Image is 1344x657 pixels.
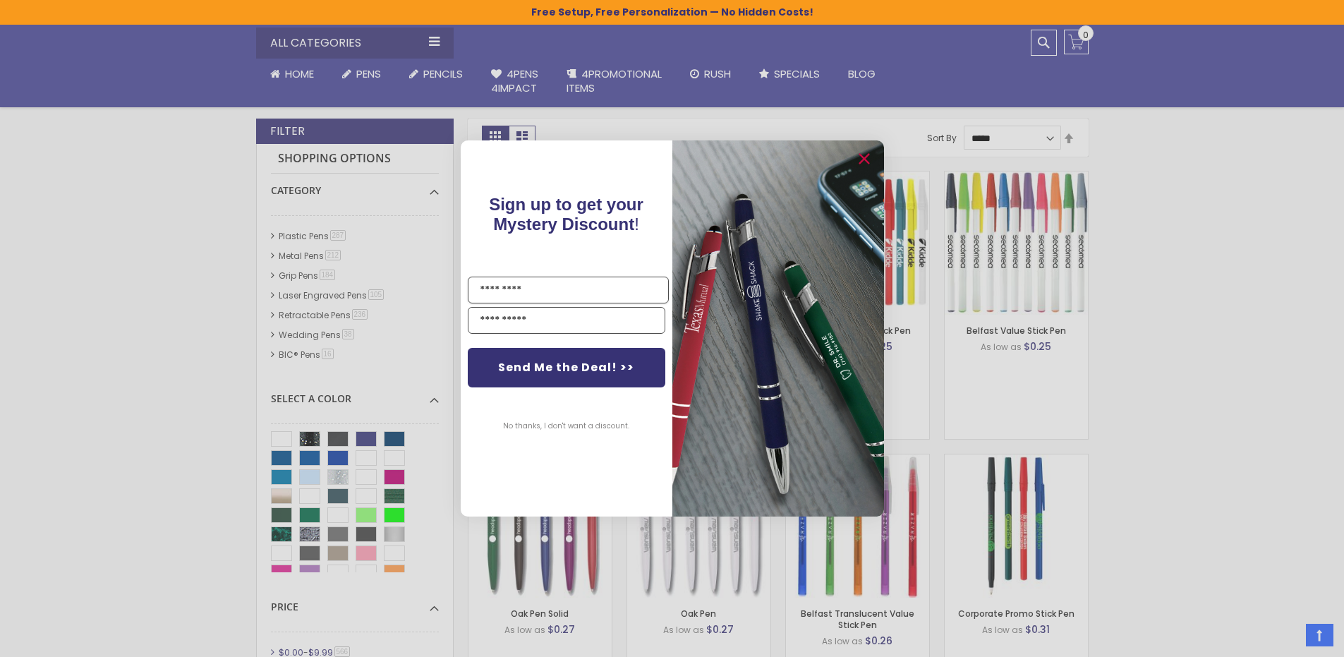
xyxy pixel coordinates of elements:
[468,307,665,334] input: YOUR EMAIL
[1228,619,1344,657] iframe: Google Customer Reviews
[468,348,665,387] button: Send Me the Deal! >>
[496,409,636,444] button: No thanks, I don't want a discount.
[672,140,884,517] img: 081b18bf-2f98-4675-a917-09431eb06994.jpeg
[489,195,643,234] span: Sign up to get your Mystery Discount
[489,195,643,234] span: !
[853,147,876,170] button: Close dialog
